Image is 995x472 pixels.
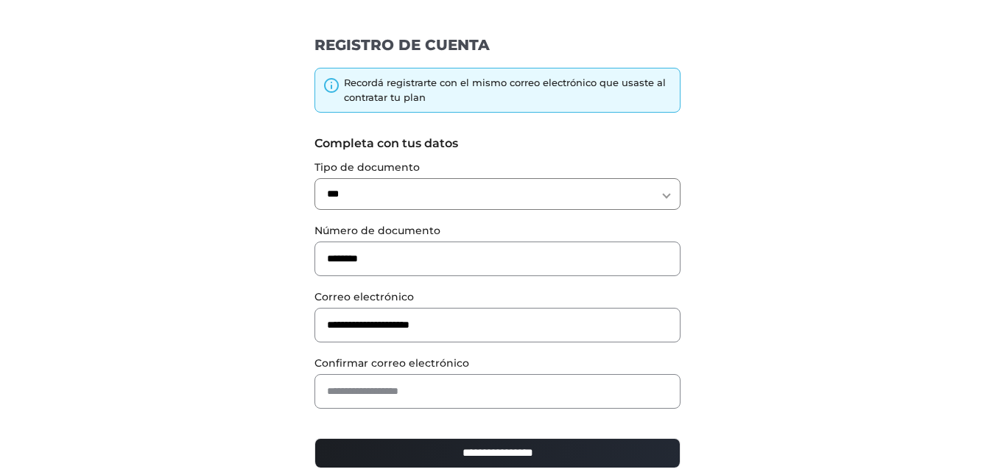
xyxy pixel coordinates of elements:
h1: REGISTRO DE CUENTA [314,35,681,54]
div: Recordá registrarte con el mismo correo electrónico que usaste al contratar tu plan [344,76,672,105]
label: Tipo de documento [314,160,681,175]
label: Número de documento [314,223,681,239]
label: Correo electrónico [314,289,681,305]
label: Confirmar correo electrónico [314,356,681,371]
label: Completa con tus datos [314,135,681,152]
